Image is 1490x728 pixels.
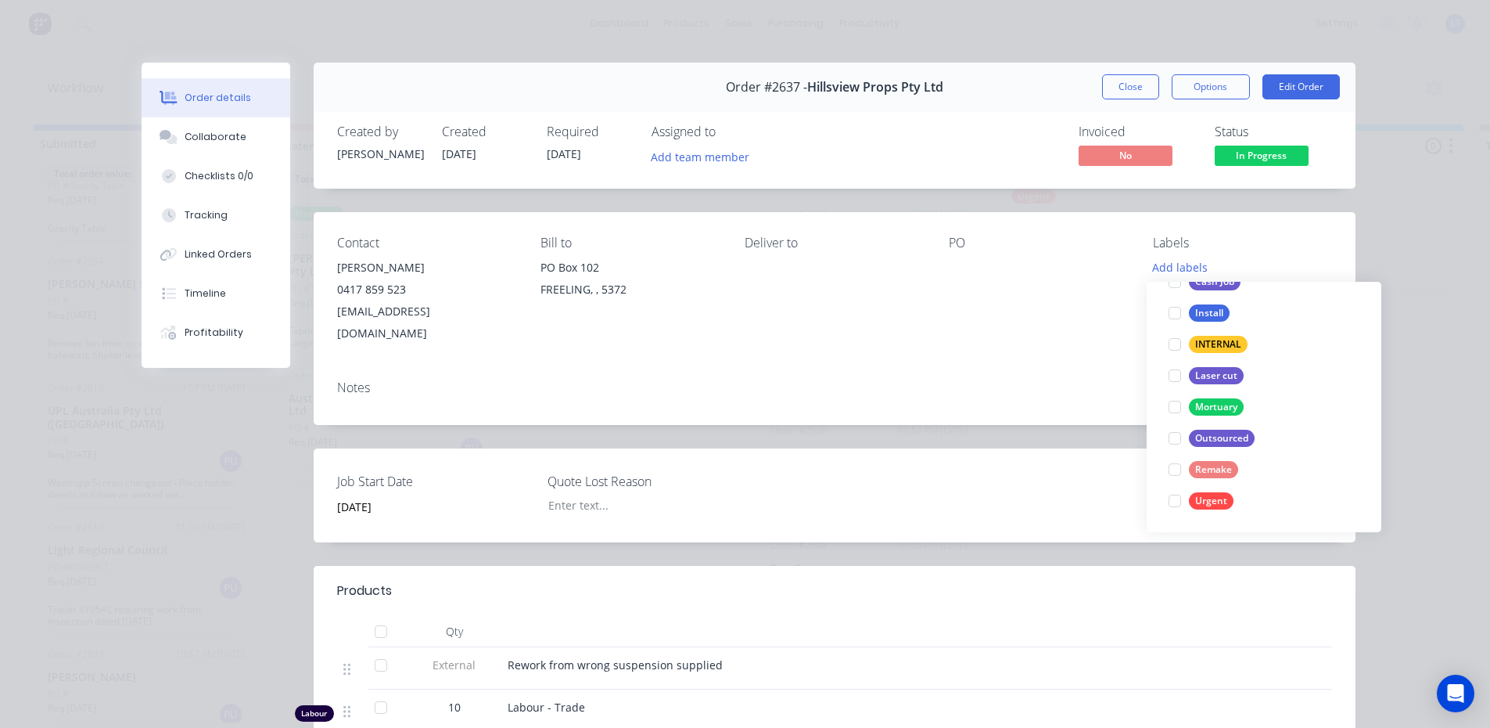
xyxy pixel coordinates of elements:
[540,279,720,301] div: FREELING, , 5372
[1189,367,1244,384] div: Laser cut
[337,146,423,162] div: [PERSON_NAME]
[1189,336,1248,353] div: INTERNAL
[142,157,290,196] button: Checklists 0/0
[337,236,516,250] div: Contact
[1162,459,1244,481] button: Remake
[1162,302,1236,324] button: Install
[949,236,1128,250] div: PO
[337,124,423,139] div: Created by
[414,657,495,673] span: External
[807,80,943,95] span: Hillsview Props Pty Ltd
[185,169,253,183] div: Checklists 0/0
[326,495,521,518] input: Enter date
[1189,398,1244,416] div: Mortuary
[1189,492,1233,510] div: Urgent
[642,146,757,167] button: Add team member
[1172,74,1250,99] button: Options
[1162,333,1254,355] button: INTERNAL
[1144,257,1216,278] button: Add labels
[1079,124,1196,139] div: Invoiced
[540,257,720,279] div: PO Box 102
[652,146,758,167] button: Add team member
[142,274,290,313] button: Timeline
[337,257,516,279] div: [PERSON_NAME]
[142,235,290,274] button: Linked Orders
[185,130,246,144] div: Collaborate
[142,78,290,117] button: Order details
[1162,396,1250,418] button: Mortuary
[142,196,290,235] button: Tracking
[1162,427,1261,449] button: Outsourced
[540,257,720,307] div: PO Box 102FREELING, , 5372
[548,472,743,491] label: Quote Lost Reason
[1079,146,1172,165] span: No
[547,124,633,139] div: Required
[540,236,720,250] div: Bill to
[1102,74,1159,99] button: Close
[337,301,516,344] div: [EMAIL_ADDRESS][DOMAIN_NAME]
[442,124,528,139] div: Created
[185,326,243,340] div: Profitability
[185,208,228,222] div: Tracking
[1189,430,1255,447] div: Outsourced
[142,313,290,352] button: Profitability
[726,80,807,95] span: Order #2637 -
[1189,273,1240,290] div: Cash Job
[142,117,290,157] button: Collaborate
[1215,146,1309,165] span: In Progress
[337,582,392,600] div: Products
[337,380,1332,395] div: Notes
[185,91,251,105] div: Order details
[508,700,585,715] span: Labour - Trade
[1162,365,1250,387] button: Laser cut
[185,287,226,301] div: Timeline
[1189,305,1230,322] div: Install
[1162,490,1240,512] button: Urgent
[442,146,476,161] span: [DATE]
[337,279,516,301] div: 0417 859 523
[295,705,334,722] div: Labour
[1189,461,1238,478] div: Remake
[745,236,924,250] div: Deliver to
[448,699,461,715] span: 10
[1153,236,1332,250] div: Labels
[1215,146,1309,169] button: In Progress
[337,257,516,344] div: [PERSON_NAME]0417 859 523[EMAIL_ADDRESS][DOMAIN_NAME]
[185,247,252,261] div: Linked Orders
[1162,271,1247,293] button: Cash Job
[337,472,533,491] label: Job Start Date
[1437,675,1474,712] div: Open Intercom Messenger
[652,124,808,139] div: Assigned to
[1215,124,1332,139] div: Status
[1262,74,1340,99] button: Edit Order
[408,616,501,647] div: Qty
[547,146,581,161] span: [DATE]
[508,658,723,672] span: Rework from wrong suspension supplied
